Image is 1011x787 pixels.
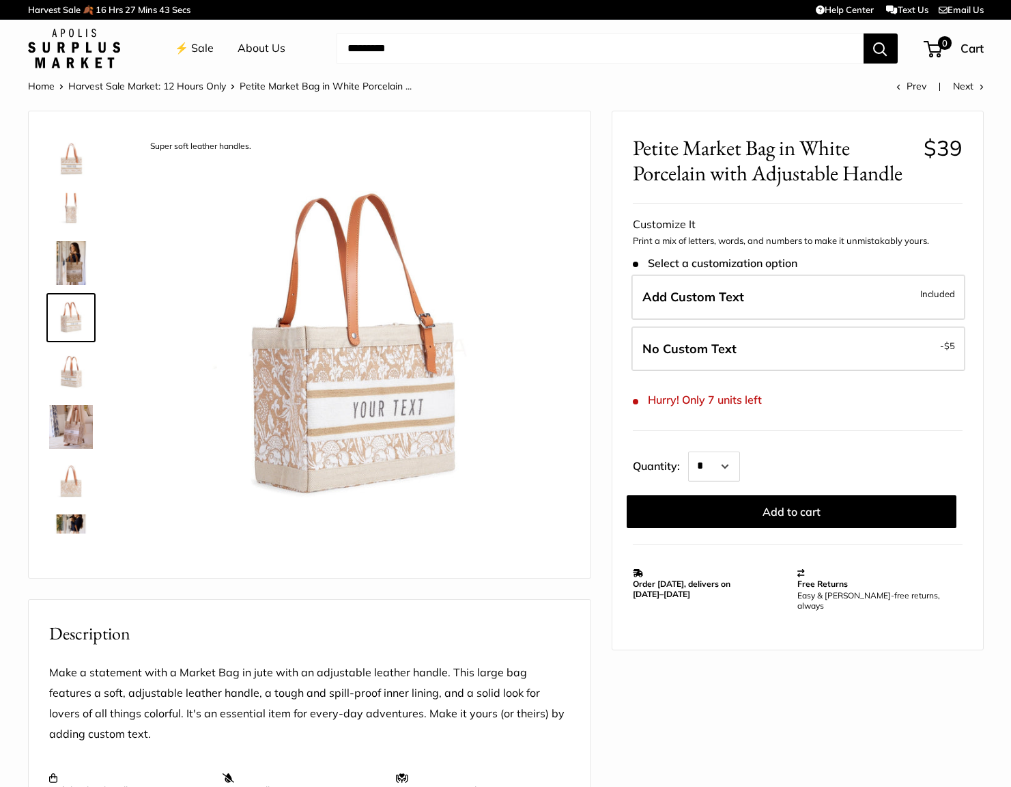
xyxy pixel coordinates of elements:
[68,80,226,92] a: Harvest Sale Market: 12 Hours Only
[896,80,926,92] a: Prev
[925,38,984,59] a: 0 Cart
[46,129,96,178] a: description_Make it yours with custom printed text.
[642,341,737,357] span: No Custom Text
[631,327,965,372] label: Leave Blank
[240,80,412,92] span: Petite Market Bag in White Porcelain ...
[46,238,96,288] a: description_Your new favorite carry-all
[633,135,913,186] span: Petite Market Bag in White Porcelain with Adjustable Handle
[939,4,984,15] a: Email Us
[49,241,93,285] img: description_Your new favorite carry-all
[797,590,956,611] p: Easy & [PERSON_NAME]-free returns, always
[953,80,984,92] a: Next
[49,187,93,230] img: description_Transform your everyday errands into moments of effortless style
[49,663,570,745] p: Make a statement with a Market Bag in jute with an adjustable leather handle. This large bag feat...
[49,132,93,176] img: description_Make it yours with custom printed text.
[633,579,730,599] strong: Order [DATE], delivers on [DATE]–[DATE]
[920,286,955,302] span: Included
[138,4,157,15] span: Mins
[175,38,214,59] a: ⚡️ Sale
[28,29,120,68] img: Apolis: Surplus Market
[238,38,285,59] a: About Us
[46,512,96,561] a: Petite Market Bag in White Porcelain with Adjustable Handle
[46,184,96,233] a: description_Transform your everyday errands into moments of effortless style
[49,405,93,449] img: Petite Market Bag in White Porcelain with Adjustable Handle
[28,77,412,95] nav: Breadcrumb
[633,215,963,235] div: Customize It
[642,289,744,305] span: Add Custom Text
[886,4,928,15] a: Text Us
[46,293,96,342] a: description_Super soft leather handles.
[49,514,93,558] img: Petite Market Bag in White Porcelain with Adjustable Handle
[797,579,848,589] strong: Free Returns
[159,4,170,15] span: 43
[960,41,984,55] span: Cart
[96,4,106,15] span: 16
[633,447,688,482] label: Quantity:
[924,135,963,161] span: $39
[627,495,956,528] button: Add to cart
[143,137,258,156] div: Super soft leather handles.
[46,348,96,397] a: Petite Market Bag in White Porcelain with Adjustable Handle
[49,460,93,503] img: description_Seal of authenticity printed on the backside of every bag.
[46,402,96,452] a: Petite Market Bag in White Porcelain with Adjustable Handle
[49,350,93,394] img: Petite Market Bag in White Porcelain with Adjustable Handle
[633,257,797,270] span: Select a customization option
[633,234,963,248] p: Print a mix of letters, words, and numbers to make it unmistakably yours.
[109,4,123,15] span: Hrs
[631,275,965,320] label: Add Custom Text
[125,4,136,15] span: 27
[944,340,955,351] span: $5
[633,393,762,406] span: Hurry! Only 7 units left
[28,80,55,92] a: Home
[864,33,898,64] button: Search
[816,4,874,15] a: Help Center
[49,296,93,340] img: description_Super soft leather handles.
[337,33,864,64] input: Search...
[138,132,570,564] img: description_Super soft leather handles.
[940,337,955,354] span: -
[172,4,190,15] span: Secs
[46,457,96,506] a: description_Seal of authenticity printed on the backside of every bag.
[49,620,570,647] h2: Description
[937,36,951,50] span: 0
